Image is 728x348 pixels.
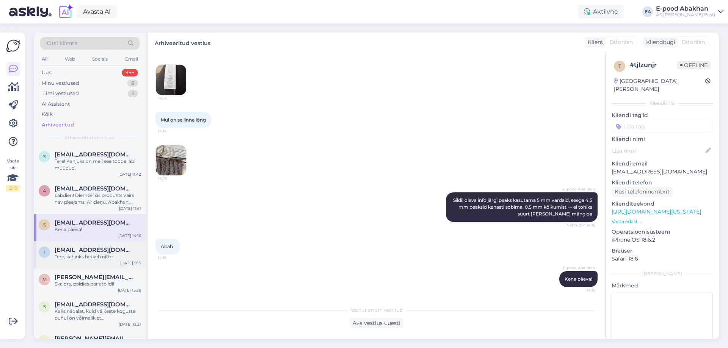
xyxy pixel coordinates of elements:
div: Tiimi vestlused [42,90,79,97]
div: Arhiveeritud [42,121,74,129]
div: Klient [585,38,603,46]
span: i [44,249,45,255]
span: iiris.ik@proton.me [55,247,133,253]
div: Ava vestlus uuesti [350,318,403,328]
div: Skaidrs, paldies par atbildi! [55,281,141,287]
div: 99+ [122,69,138,76]
div: [DATE] 11:41 [119,206,141,211]
div: All [40,54,49,64]
p: iPhone OS 18.6.2 [612,236,713,244]
div: 3 [128,90,138,97]
a: Avasta AI [77,5,117,18]
input: Lisa tag [612,121,713,132]
div: Kliendi info [612,100,713,107]
div: Labdien! Diemžēl šis produkts vairs nav pieejams. Ar cieņu, Abakhan klientu apkalpošanas dienests [55,192,141,206]
span: Kena päeva! [565,276,592,282]
span: Arhiveeritud vestlused [64,134,116,141]
span: E-pood Abakhan [563,265,595,271]
span: 14:16 [567,287,595,293]
span: t [618,63,621,69]
p: [EMAIL_ADDRESS][DOMAIN_NAME] [612,168,713,176]
span: 14:14 [158,128,186,134]
div: Küsi telefoninumbrit [612,187,673,197]
span: Nähtud ✓ 14:16 [566,222,595,228]
p: Operatsioonisüsteem [612,228,713,236]
div: Email [124,54,140,64]
label: Arhiveeritud vestlus [155,37,210,47]
div: [DATE] 14:16 [118,233,141,239]
span: Offline [677,61,711,69]
div: Tere! Kahjuks on meil see toode läbi müüdud. [55,158,141,172]
div: 2 / 3 [6,185,20,192]
span: Sirle.lehtmets@gmail.com [55,151,133,158]
span: 14:15 [158,176,187,181]
p: Safari 18.6 [612,255,713,263]
div: E-pood Abakhan [656,6,715,12]
span: 14:16 [158,255,186,261]
span: Otsi kliente [47,39,77,47]
div: 8 [127,80,138,87]
p: Brauser [612,247,713,255]
div: Socials [91,54,109,64]
div: AI Assistent [42,100,70,108]
a: E-pood AbakhanAS [PERSON_NAME] Eesti [656,6,723,18]
span: m [42,276,47,282]
img: Askly Logo [6,39,20,53]
span: Vestlus on arhiveeritud [351,307,403,314]
span: s [43,304,46,309]
span: Estonian [682,38,705,46]
div: Kõik [42,111,53,118]
div: # tjlzunjr [630,61,677,70]
p: Klienditeekond [612,200,713,208]
div: Web [63,54,77,64]
div: Vaata siia [6,158,20,192]
div: EA [642,6,653,17]
div: [DATE] 11:42 [118,172,141,177]
img: explore-ai [58,4,74,20]
div: Klienditugi [643,38,675,46]
span: sandrabartniece26@gmail.com [55,301,133,308]
span: Karina.smolyak@icloud.com [55,335,133,342]
p: Kliendi email [612,160,713,168]
img: Attachment [156,145,186,175]
span: S [43,154,46,159]
span: Sildil oleva info järgi peaks kasutama 5 mm vardaid, seega 4,5 mm peaksid kenasti sobima. 0,5 mm ... [453,197,593,217]
div: [GEOGRAPHIC_DATA], [PERSON_NAME] [614,77,705,93]
div: [DATE] 9:15 [120,260,141,266]
div: Kena päeva! [55,226,141,233]
input: Lisa nimi [612,147,704,155]
span: a [43,188,46,194]
span: Mul on sellinne lõng [161,117,206,123]
span: agitastrazdina@inbox.lv [55,185,133,192]
span: saulkristiina4@gmail.com [55,219,133,226]
span: K [43,338,46,343]
a: [URL][DOMAIN_NAME][US_STATE] [612,208,701,215]
div: Tere, kahjuks hetkel mitte. [55,253,141,260]
span: Estonian [610,38,633,46]
span: s [43,222,46,228]
div: Minu vestlused [42,80,79,87]
p: Kliendi telefon [612,179,713,187]
p: Kliendi nimi [612,135,713,143]
img: Attachment [156,65,186,95]
span: Aitäh [161,243,173,249]
span: marta.deksne@gmail.com [55,274,133,281]
div: Uus [42,69,51,76]
p: Kliendi tag'id [612,111,713,119]
div: [DATE] 15:21 [119,321,141,327]
p: Märkmed [612,282,713,290]
p: Vaata edasi ... [612,218,713,225]
span: 14:14 [158,95,187,101]
div: [PERSON_NAME] [612,270,713,277]
div: AS [PERSON_NAME] Eesti [656,12,715,18]
span: E-pood Abakhan [563,186,595,192]
div: Aktiivne [578,5,624,19]
div: Kaks nädalat, kuid väikeste koguste puhul on võimalik et [PERSON_NAME] võeta tagasi kuna puudub u... [55,308,141,321]
div: [DATE] 15:38 [118,287,141,293]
